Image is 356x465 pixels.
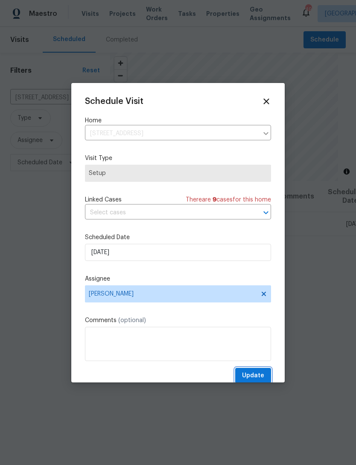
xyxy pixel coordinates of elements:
[85,195,122,204] span: Linked Cases
[118,317,146,323] span: (optional)
[186,195,271,204] span: There are case s for this home
[213,197,216,203] span: 9
[85,116,271,125] label: Home
[85,244,271,261] input: M/D/YYYY
[89,290,256,297] span: [PERSON_NAME]
[85,233,271,242] label: Scheduled Date
[85,206,247,219] input: Select cases
[85,127,258,140] input: Enter in an address
[85,97,143,106] span: Schedule Visit
[242,370,264,381] span: Update
[235,368,271,384] button: Update
[260,207,272,219] button: Open
[85,154,271,163] label: Visit Type
[85,275,271,283] label: Assignee
[85,316,271,325] label: Comments
[262,97,271,106] span: Close
[89,169,267,178] span: Setup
